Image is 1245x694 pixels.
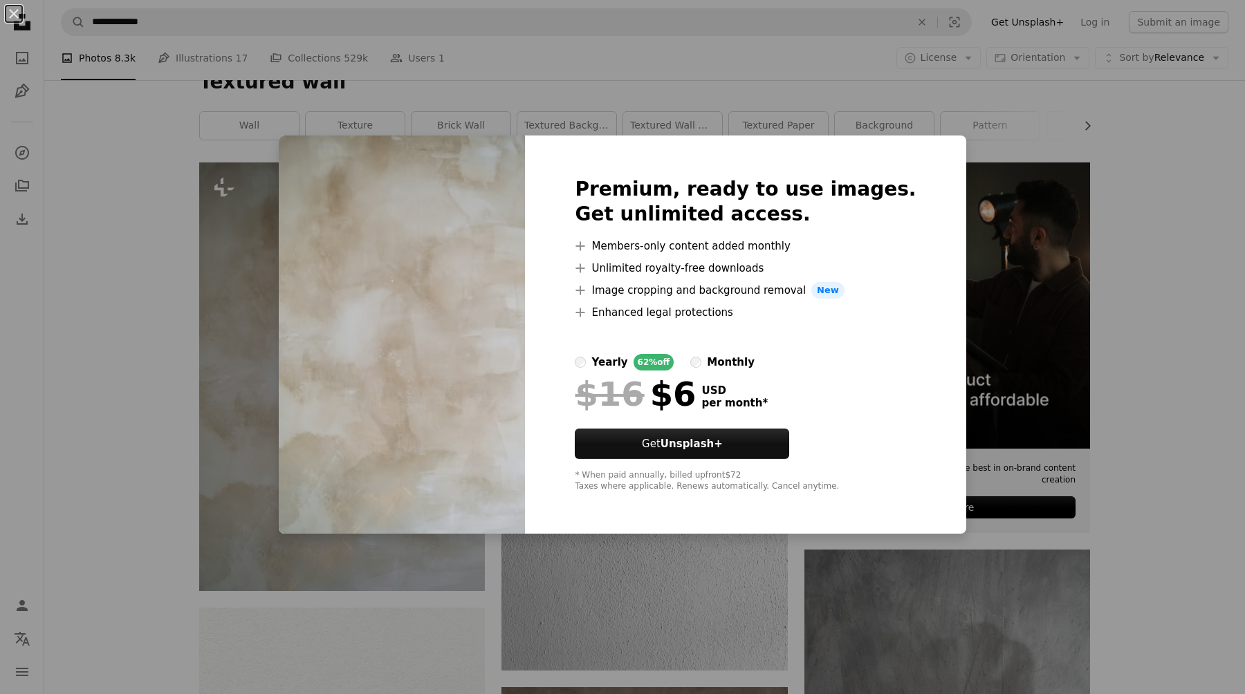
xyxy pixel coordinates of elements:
img: premium_photo-1673152979577-64b00806a6d1 [279,135,525,534]
li: Image cropping and background removal [575,282,916,299]
li: Members-only content added monthly [575,238,916,254]
div: 62% off [634,354,674,371]
span: New [811,282,845,299]
h2: Premium, ready to use images. Get unlimited access. [575,177,916,227]
button: GetUnsplash+ [575,429,789,459]
div: monthly [707,354,755,371]
strong: Unsplash+ [661,438,723,450]
input: yearly62%off [575,357,586,368]
div: $6 [575,376,696,412]
span: per month * [701,397,768,409]
div: * When paid annually, billed upfront $72 Taxes where applicable. Renews automatically. Cancel any... [575,470,916,492]
span: $16 [575,376,644,412]
input: monthly [690,357,701,368]
li: Unlimited royalty-free downloads [575,260,916,276]
span: USD [701,384,768,397]
div: yearly [591,354,627,371]
li: Enhanced legal protections [575,304,916,321]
